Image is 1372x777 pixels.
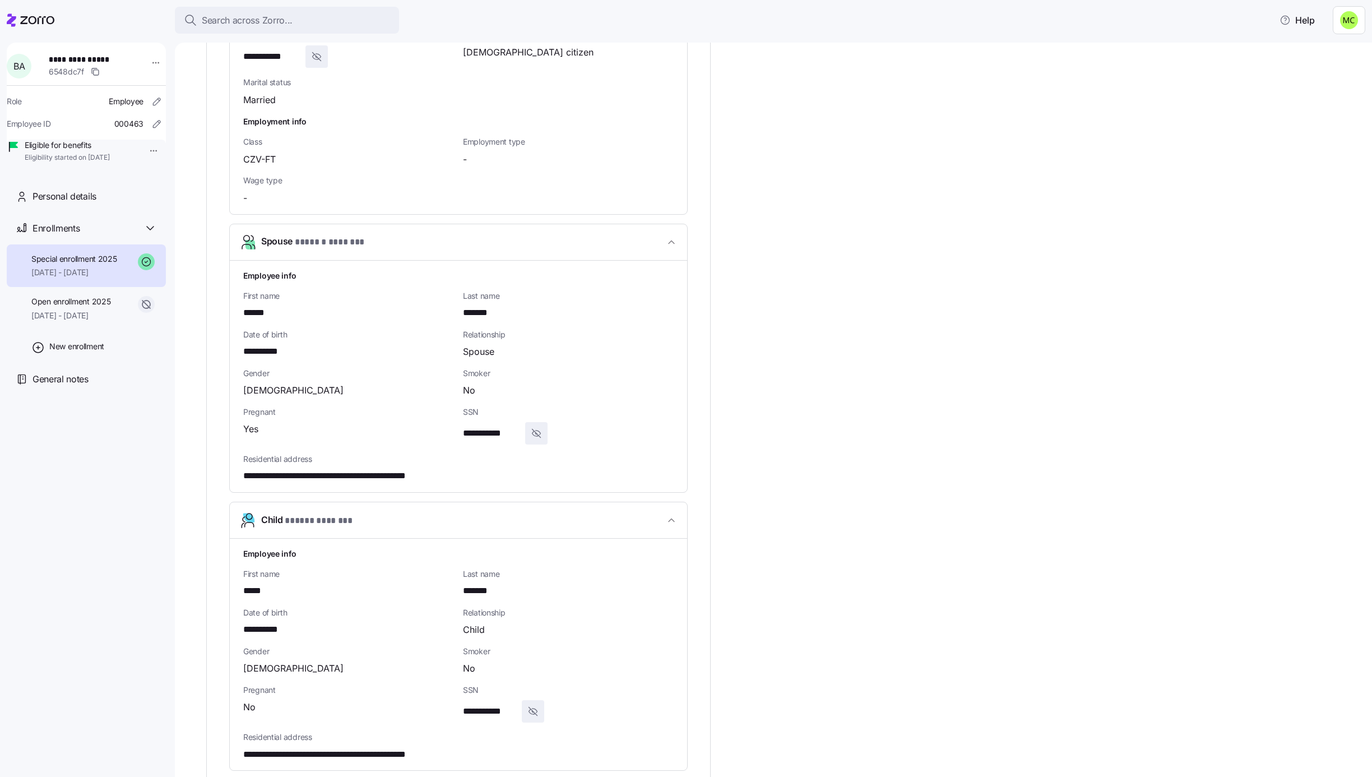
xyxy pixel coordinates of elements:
span: Enrollments [33,221,80,235]
span: Help [1280,13,1315,27]
span: Employee [109,96,143,107]
h1: Employee info [243,548,674,559]
span: No [243,700,256,714]
span: Spouse [463,345,494,359]
span: Relationship [463,607,674,618]
span: Eligibility started on [DATE] [25,153,110,163]
span: Smoker [463,646,674,657]
span: Special enrollment 2025 [31,253,117,265]
span: Married [243,93,276,107]
span: CZV-FT [243,152,276,166]
span: Date of birth [243,607,454,618]
span: [DEMOGRAPHIC_DATA] [243,662,344,676]
span: - [463,152,467,166]
img: fb6fbd1e9160ef83da3948286d18e3ea [1340,11,1358,29]
span: Search across Zorro... [202,13,293,27]
span: Pregnant [243,406,454,418]
span: Gender [243,368,454,379]
span: 000463 [114,118,143,129]
span: Open enrollment 2025 [31,296,110,307]
span: Marital status [243,77,454,88]
span: Child [463,623,485,637]
span: 6548dc7f [49,66,84,77]
span: [DATE] - [DATE] [31,267,117,278]
span: Residential address [243,454,674,465]
span: [DEMOGRAPHIC_DATA] [243,383,344,397]
span: Employment type [463,136,674,147]
span: Spouse [261,234,379,249]
span: Wage type [243,175,454,186]
button: Help [1271,9,1324,31]
span: First name [243,290,454,302]
span: Last name [463,290,674,302]
span: Child [261,513,355,528]
span: SSN [463,406,674,418]
span: No [463,662,475,676]
span: Eligible for benefits [25,140,110,151]
span: Date of birth [243,329,454,340]
span: New enrollment [49,341,104,352]
span: Employee ID [7,118,51,129]
span: General notes [33,372,89,386]
span: Residential address [243,732,674,743]
span: Class [243,136,454,147]
h1: Employment info [243,115,674,127]
span: [DEMOGRAPHIC_DATA] citizen [463,45,594,59]
span: First name [243,568,454,580]
span: - [243,191,247,205]
span: Role [7,96,22,107]
h1: Employee info [243,270,674,281]
span: No [463,383,475,397]
button: Search across Zorro... [175,7,399,34]
span: B A [13,62,25,71]
span: Last name [463,568,674,580]
span: Pregnant [243,684,454,696]
span: [DATE] - [DATE] [31,310,110,321]
span: SSN [463,684,674,696]
span: Relationship [463,329,674,340]
span: Yes [243,422,258,436]
span: Gender [243,646,454,657]
span: Smoker [463,368,674,379]
span: Personal details [33,189,96,203]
